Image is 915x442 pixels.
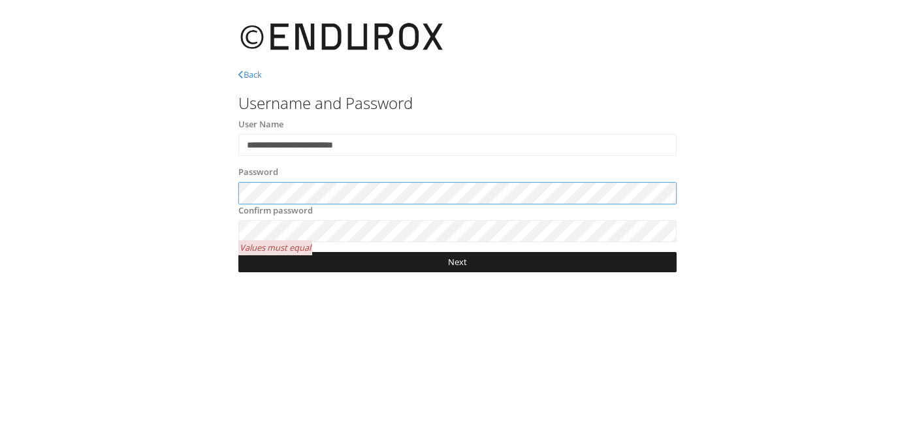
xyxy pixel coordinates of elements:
[238,95,677,112] h3: Username and Password
[238,166,278,179] label: Password
[238,240,312,255] span: Values must equal
[238,69,262,80] a: Back
[238,13,446,62] img: Endurox_Black_Pad_2.png
[238,204,313,217] label: Confirm password
[238,118,283,131] label: User Name
[238,252,677,272] a: Next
